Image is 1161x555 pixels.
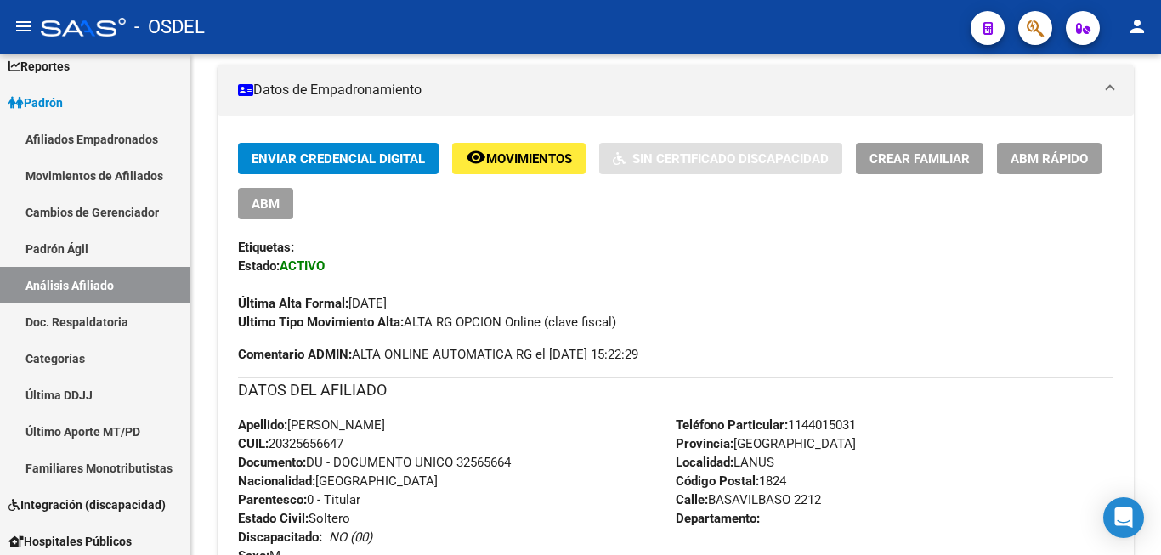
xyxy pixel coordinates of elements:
strong: Localidad: [676,455,733,470]
button: Movimientos [452,143,586,174]
span: [PERSON_NAME] [238,417,385,433]
span: Soltero [238,511,350,526]
strong: Estado Civil: [238,511,309,526]
span: Hospitales Públicos [8,532,132,551]
span: 0 - Titular [238,492,360,507]
span: DU - DOCUMENTO UNICO 32565664 [238,455,511,470]
strong: Ultimo Tipo Movimiento Alta: [238,314,404,330]
span: Enviar Credencial Digital [252,151,425,167]
span: ABM Rápido [1011,151,1088,167]
div: Open Intercom Messenger [1103,497,1144,538]
strong: Parentesco: [238,492,307,507]
button: Enviar Credencial Digital [238,143,439,174]
strong: Comentario ADMIN: [238,347,352,362]
span: ALTA ONLINE AUTOMATICA RG el [DATE] 15:22:29 [238,345,638,364]
span: [GEOGRAPHIC_DATA] [676,436,856,451]
span: BASAVILBASO 2212 [676,492,821,507]
strong: Estado: [238,258,280,274]
span: LANUS [676,455,774,470]
strong: Provincia: [676,436,733,451]
strong: Discapacitado: [238,530,322,545]
h3: DATOS DEL AFILIADO [238,378,1113,402]
span: [DATE] [238,296,387,311]
strong: Teléfono Particular: [676,417,788,433]
span: - OSDEL [134,8,205,46]
span: Sin Certificado Discapacidad [632,151,829,167]
span: Movimientos [486,151,572,167]
span: 1144015031 [676,417,856,433]
button: Crear Familiar [856,143,983,174]
strong: CUIL: [238,436,269,451]
button: ABM Rápido [997,143,1102,174]
strong: Nacionalidad: [238,473,315,489]
span: 20325656647 [238,436,343,451]
span: Crear Familiar [869,151,970,167]
strong: Departamento: [676,511,760,526]
mat-icon: menu [14,16,34,37]
span: Integración (discapacidad) [8,496,166,514]
span: 1824 [676,473,786,489]
mat-icon: person [1127,16,1147,37]
strong: Calle: [676,492,708,507]
button: Sin Certificado Discapacidad [599,143,842,174]
mat-expansion-panel-header: Datos de Empadronamiento [218,65,1134,116]
span: [GEOGRAPHIC_DATA] [238,473,438,489]
span: ALTA RG OPCION Online (clave fiscal) [238,314,616,330]
strong: Código Postal: [676,473,759,489]
span: Padrón [8,93,63,112]
strong: Documento: [238,455,306,470]
strong: Etiquetas: [238,240,294,255]
i: NO (00) [329,530,372,545]
strong: ACTIVO [280,258,325,274]
strong: Última Alta Formal: [238,296,348,311]
button: ABM [238,188,293,219]
mat-icon: remove_red_eye [466,147,486,167]
span: ABM [252,196,280,212]
span: Reportes [8,57,70,76]
strong: Apellido: [238,417,287,433]
mat-panel-title: Datos de Empadronamiento [238,81,1093,99]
